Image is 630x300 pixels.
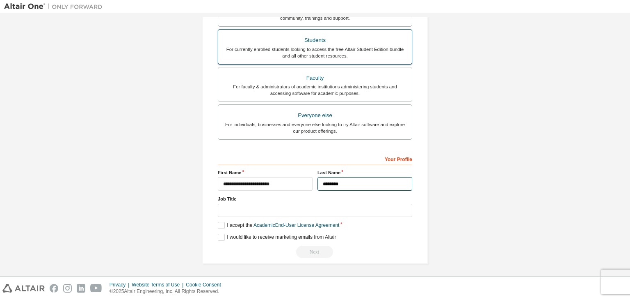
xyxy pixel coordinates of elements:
[110,288,226,295] p: © 2025 Altair Engineering, Inc. All Rights Reserved.
[110,282,132,288] div: Privacy
[218,234,336,241] label: I would like to receive marketing emails from Altair
[90,284,102,293] img: youtube.svg
[186,282,226,288] div: Cookie Consent
[132,282,186,288] div: Website Terms of Use
[223,35,407,46] div: Students
[2,284,45,293] img: altair_logo.svg
[223,110,407,121] div: Everyone else
[218,246,412,258] div: Read and acccept EULA to continue
[223,83,407,97] div: For faculty & administrators of academic institutions administering students and accessing softwa...
[218,196,412,202] label: Job Title
[77,284,85,293] img: linkedin.svg
[223,72,407,84] div: Faculty
[218,152,412,165] div: Your Profile
[63,284,72,293] img: instagram.svg
[4,2,107,11] img: Altair One
[223,46,407,59] div: For currently enrolled students looking to access the free Altair Student Edition bundle and all ...
[218,222,339,229] label: I accept the
[223,121,407,134] div: For individuals, businesses and everyone else looking to try Altair software and explore our prod...
[218,169,313,176] label: First Name
[50,284,58,293] img: facebook.svg
[253,222,339,228] a: Academic End-User License Agreement
[317,169,412,176] label: Last Name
